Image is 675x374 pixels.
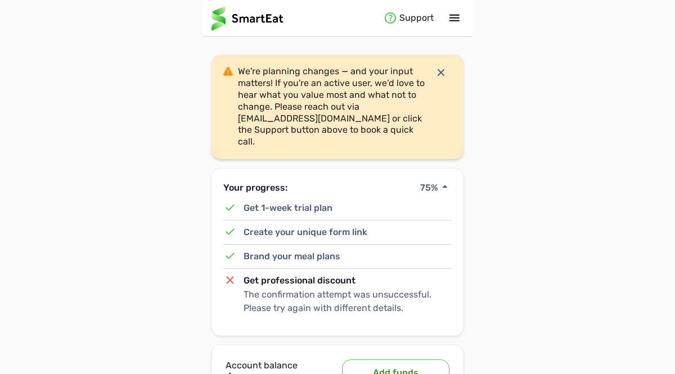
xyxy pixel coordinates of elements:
[420,180,438,196] p: 75%
[244,225,367,240] p: Create your unique form link
[244,249,340,264] p: Brand your meal plans
[244,201,332,215] p: Get 1-week trial plan
[384,10,445,26] div: Support
[223,183,287,192] div: Your progress:
[211,6,283,31] img: mainLogo.png
[244,289,431,313] span: The confirmation attempt was unsuccessful. Please try again with different details.
[226,359,333,372] div: Account balance
[233,66,434,148] div: We're planning changes — and your input matters! If you're an active user, we’d love to hear what...
[244,273,452,288] p: Get professional discount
